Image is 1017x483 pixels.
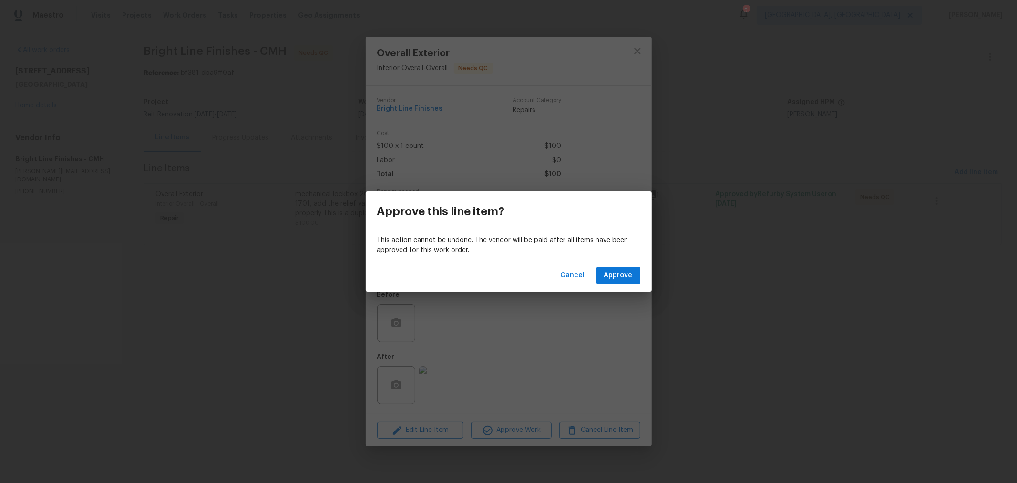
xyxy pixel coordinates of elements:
[557,267,589,284] button: Cancel
[377,235,640,255] p: This action cannot be undone. The vendor will be paid after all items have been approved for this...
[604,270,633,282] span: Approve
[377,205,505,218] h3: Approve this line item?
[596,267,640,284] button: Approve
[561,270,585,282] span: Cancel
